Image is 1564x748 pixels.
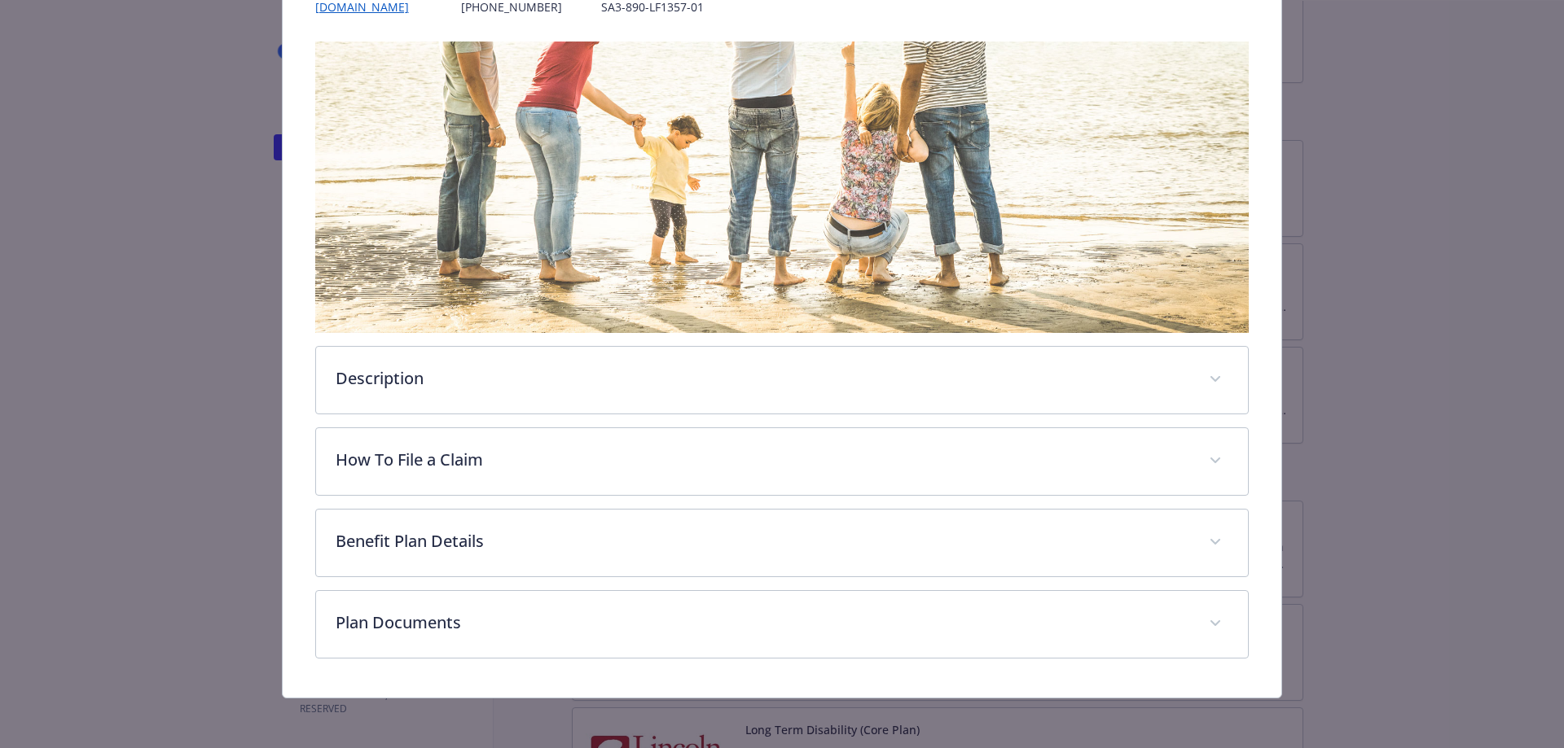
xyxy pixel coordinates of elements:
[315,42,1250,333] img: banner
[316,591,1249,658] div: Plan Documents
[316,510,1249,576] div: Benefit Plan Details
[316,428,1249,495] div: How To File a Claim
[336,448,1190,472] p: How To File a Claim
[336,610,1190,635] p: Plan Documents
[316,347,1249,413] div: Description
[336,366,1190,391] p: Description
[336,529,1190,553] p: Benefit Plan Details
